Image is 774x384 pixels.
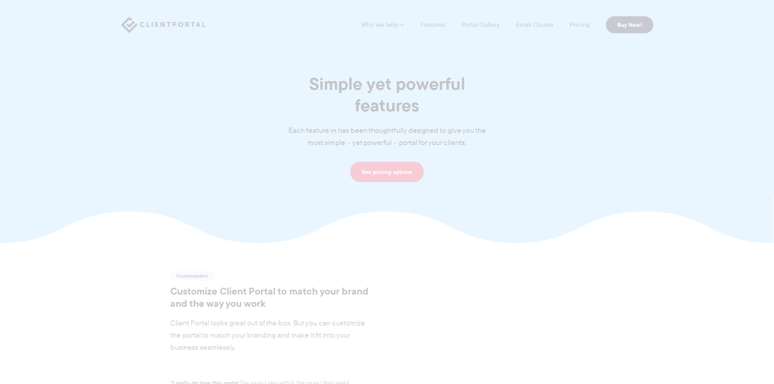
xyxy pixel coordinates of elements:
a: Buy Now! [606,16,653,33]
p: Each feature in has been thoughtfully designed to give you the most simple – yet powerful – porta... [275,125,499,149]
a: Email Course [516,22,553,28]
a: See pricing options [350,162,424,182]
a: Who we help [361,22,404,28]
h1: Simple yet powerful features [275,73,499,116]
p: Client Portal looks great out of the box. But you can customize the portal to match your branding... [170,317,375,354]
span: Customization [170,271,214,281]
a: Pricing [570,22,590,28]
a: Portal Gallery [462,22,500,28]
h2: Customize Client Portal to match your brand and the way you work [170,285,375,310]
a: Features [421,22,445,28]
